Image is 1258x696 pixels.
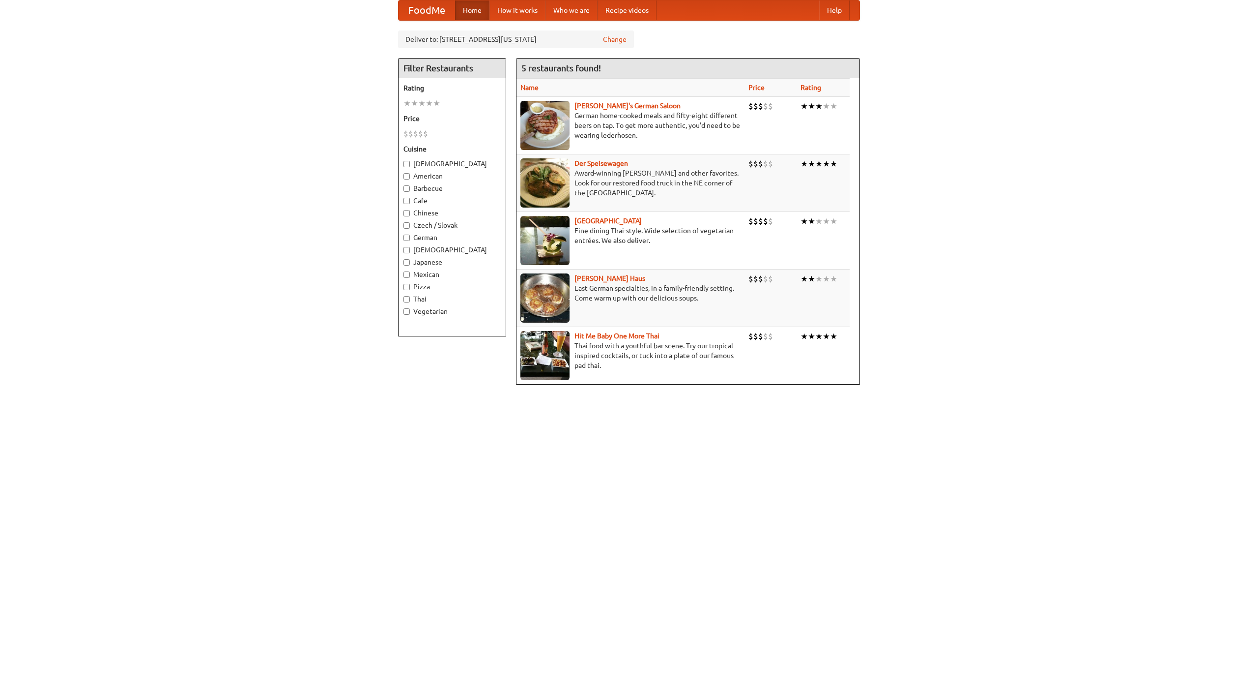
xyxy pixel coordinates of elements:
label: Pizza [403,282,501,292]
li: ★ [823,216,830,227]
input: Chinese [403,210,410,216]
img: esthers.jpg [520,101,570,150]
li: $ [753,158,758,169]
li: $ [768,216,773,227]
input: American [403,173,410,180]
a: Home [455,0,489,20]
li: ★ [823,273,830,284]
input: Thai [403,296,410,303]
li: ★ [808,273,815,284]
li: ★ [815,273,823,284]
li: ★ [830,101,837,112]
a: FoodMe [399,0,455,20]
li: ★ [801,158,808,169]
li: $ [748,158,753,169]
li: $ [753,216,758,227]
a: [PERSON_NAME] Haus [574,274,645,282]
li: ★ [801,273,808,284]
li: ★ [815,216,823,227]
a: Hit Me Baby One More Thai [574,332,659,340]
li: $ [408,128,413,139]
li: $ [768,158,773,169]
div: Deliver to: [STREET_ADDRESS][US_STATE] [398,30,634,48]
label: [DEMOGRAPHIC_DATA] [403,159,501,169]
input: German [403,235,410,241]
li: ★ [808,331,815,342]
li: $ [763,101,768,112]
a: Help [819,0,850,20]
a: Who we are [545,0,598,20]
img: babythai.jpg [520,331,570,380]
li: $ [413,128,418,139]
input: Vegetarian [403,308,410,315]
a: [PERSON_NAME]'s German Saloon [574,102,681,110]
li: ★ [830,331,837,342]
li: ★ [418,98,426,109]
li: ★ [823,101,830,112]
label: Czech / Slovak [403,220,501,230]
li: $ [748,101,753,112]
img: satay.jpg [520,216,570,265]
li: ★ [801,101,808,112]
li: ★ [808,101,815,112]
li: ★ [830,216,837,227]
li: ★ [815,158,823,169]
li: $ [758,216,763,227]
a: How it works [489,0,545,20]
input: [DEMOGRAPHIC_DATA] [403,247,410,253]
li: ★ [830,158,837,169]
a: Recipe videos [598,0,657,20]
li: ★ [830,273,837,284]
label: American [403,171,501,181]
label: German [403,233,501,242]
li: ★ [801,216,808,227]
a: Name [520,84,539,91]
li: ★ [815,331,823,342]
p: Fine dining Thai-style. Wide selection of vegetarian entrées. We also deliver. [520,226,741,245]
label: Chinese [403,208,501,218]
label: Barbecue [403,183,501,193]
li: $ [423,128,428,139]
li: $ [758,101,763,112]
li: ★ [426,98,433,109]
input: Pizza [403,284,410,290]
li: $ [763,273,768,284]
ng-pluralize: 5 restaurants found! [521,63,601,73]
li: $ [753,273,758,284]
li: ★ [411,98,418,109]
p: Thai food with a youthful bar scene. Try our tropical inspired cocktails, or tuck into a plate of... [520,341,741,370]
li: $ [403,128,408,139]
label: [DEMOGRAPHIC_DATA] [403,245,501,255]
p: Award-winning [PERSON_NAME] and other favorites. Look for our restored food truck in the NE corne... [520,168,741,198]
li: $ [758,158,763,169]
a: Der Speisewagen [574,159,628,167]
h4: Filter Restaurants [399,59,506,78]
li: ★ [403,98,411,109]
a: Change [603,34,627,44]
p: East German specialties, in a family-friendly setting. Come warm up with our delicious soups. [520,283,741,303]
input: Barbecue [403,185,410,192]
li: $ [748,216,753,227]
li: ★ [823,331,830,342]
li: $ [763,158,768,169]
li: ★ [808,158,815,169]
a: Rating [801,84,821,91]
a: [GEOGRAPHIC_DATA] [574,217,642,225]
label: Cafe [403,196,501,206]
li: $ [418,128,423,139]
input: Mexican [403,272,410,278]
li: $ [768,273,773,284]
li: $ [748,331,753,342]
h5: Price [403,114,501,123]
li: $ [758,331,763,342]
li: $ [748,273,753,284]
li: ★ [808,216,815,227]
p: German home-cooked meals and fifty-eight different beers on tap. To get more authentic, you'd nee... [520,111,741,140]
li: $ [753,101,758,112]
label: Japanese [403,257,501,267]
h5: Cuisine [403,144,501,154]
